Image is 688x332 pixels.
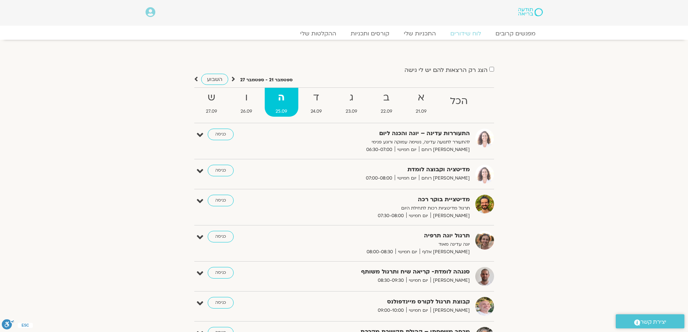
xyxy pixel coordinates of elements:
[293,165,470,174] strong: מדיטציה וקבוצה לומדת
[430,277,470,284] span: [PERSON_NAME]
[293,138,470,146] p: להתעורר לתנועה עדינה, נשימה עמוקה ורוגע פנימי
[364,248,395,256] span: 08:00-08:30
[404,67,488,73] label: הצג רק הרצאות להם יש לי גישה
[334,108,368,115] span: 23.09
[334,88,368,117] a: ג23.09
[300,88,333,117] a: ד24.09
[369,108,403,115] span: 22.09
[419,146,470,154] span: [PERSON_NAME] רוחם
[293,204,470,212] p: תרגול מדיטציות רכות לתחילת היום
[488,30,543,37] a: מפגשים קרובים
[230,88,263,117] a: ו26.09
[406,307,430,314] span: יום חמישי
[364,146,395,154] span: 06:30-07:00
[419,174,470,182] span: [PERSON_NAME] רוחם
[265,108,298,115] span: 25.09
[230,108,263,115] span: 26.09
[293,231,470,241] strong: תרגול יוגה תרפיה
[406,212,430,220] span: יום חמישי
[443,30,488,37] a: לוח שידורים
[293,195,470,204] strong: מדיטציית בוקר רכה
[375,277,406,284] span: 08:30-09:30
[293,267,470,277] strong: סנגהה לומדת- קריאה שיח ותרגול משותף
[375,212,406,220] span: 07:30-08:00
[293,297,470,307] strong: קבוצת תרגול לקורס מיינדפולנס
[208,267,234,279] a: כניסה
[430,307,470,314] span: [PERSON_NAME]
[406,277,430,284] span: יום חמישי
[300,90,333,106] strong: ד
[404,88,437,117] a: א21.09
[404,90,437,106] strong: א
[404,108,437,115] span: 21.09
[240,76,293,84] p: ספטמבר 21 - ספטמבר 27
[430,212,470,220] span: [PERSON_NAME]
[334,90,368,106] strong: ג
[201,74,228,85] a: השבוע
[640,317,666,327] span: יצירת קשר
[300,108,333,115] span: 24.09
[369,90,403,106] strong: ב
[195,88,228,117] a: ש27.09
[420,248,470,256] span: [PERSON_NAME] אלוף
[439,93,479,109] strong: הכל
[343,30,397,37] a: קורסים ותכניות
[439,88,479,117] a: הכל
[265,90,298,106] strong: ה
[616,314,684,328] a: יצירת קשר
[293,30,343,37] a: ההקלטות שלי
[363,174,395,182] span: 07:00-08:00
[265,88,298,117] a: ה25.09
[230,90,263,106] strong: ו
[397,30,443,37] a: התכניות שלי
[395,174,419,182] span: יום חמישי
[208,297,234,309] a: כניסה
[195,90,228,106] strong: ש
[208,195,234,206] a: כניסה
[395,248,420,256] span: יום חמישי
[195,108,228,115] span: 27.09
[293,241,470,248] p: יוגה עדינה מאוד
[208,231,234,242] a: כניסה
[208,165,234,176] a: כניסה
[369,88,403,117] a: ב22.09
[208,129,234,140] a: כניסה
[207,76,222,83] span: השבוע
[395,146,419,154] span: יום חמישי
[146,30,543,37] nav: Menu
[293,129,470,138] strong: התעוררות עדינה – יוגה והכנה ליום
[375,307,406,314] span: 09:00-10:00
